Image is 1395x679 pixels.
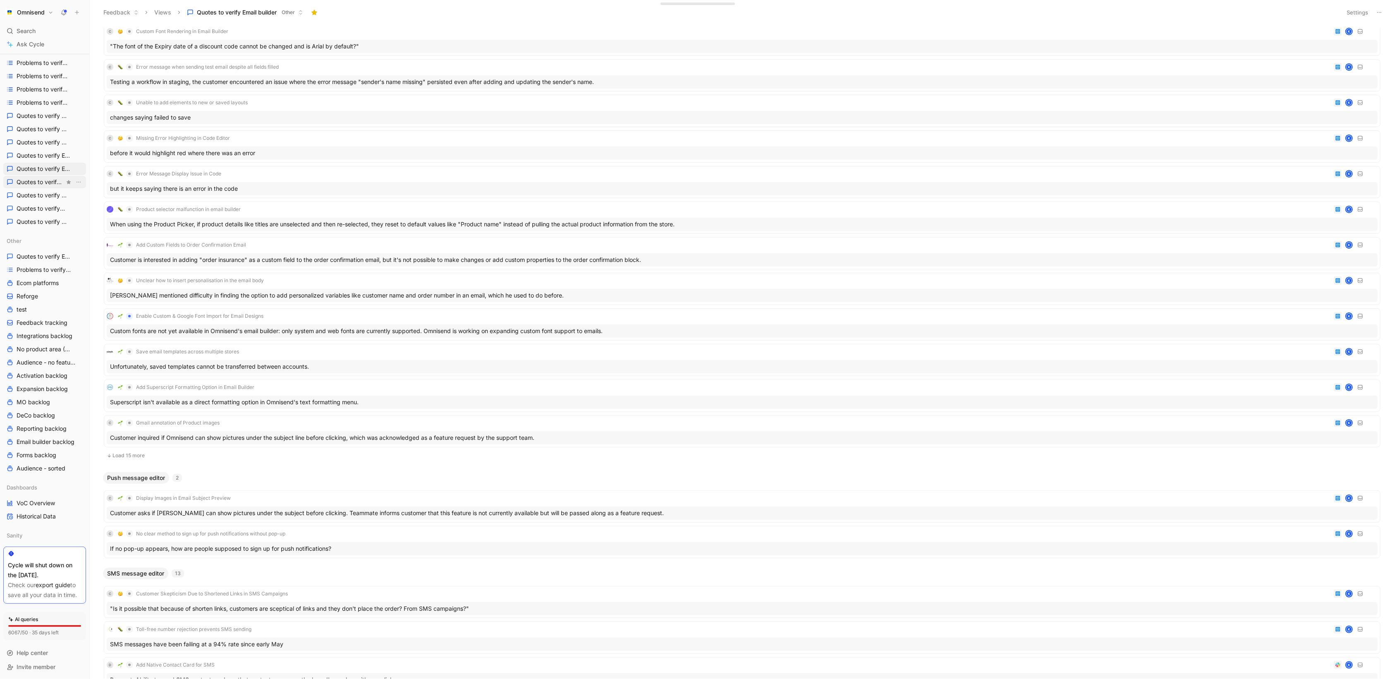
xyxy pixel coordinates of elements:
[118,100,123,105] img: 🐛
[17,252,71,261] span: Quotes to verify Ecom platforms
[107,542,1378,555] div: If no pop-up appears, how are people supposed to sign up for push notifications?
[107,662,113,668] div: D
[107,590,113,597] div: C
[136,277,264,284] span: Unclear how to insert personalisation in the email body
[17,266,72,274] span: Problems to verify ecom platforms
[107,111,1378,124] div: changes saying failed to save
[17,9,45,16] h1: Omnisend
[104,621,1381,654] a: logo🐛Toll-free number rejection prevents SMS sendingKSMS messages have been failing at a 94% rate...
[107,206,113,213] img: logo
[3,462,86,475] a: Audience - sorted
[104,202,1381,234] a: logo🐛Product selector malfunction in email builderKWhen using the Product Picker, if product deta...
[118,65,123,70] img: 🐛
[107,277,113,284] img: logo
[3,409,86,422] a: DeCo backlog
[104,490,1381,523] a: C🌱Display Images in Email Subject PreviewKCustomer asks if [PERSON_NAME] can show pictures under ...
[1346,626,1352,632] div: K
[115,169,224,179] button: 🐛Error Message Display Issue in Code
[17,138,67,146] span: Quotes to verify DeCo
[1346,420,1352,426] div: K
[3,163,86,175] a: Quotes to verify Email builder
[17,39,44,49] span: Ask Cycle
[136,99,248,106] span: Unable to add elements to new or saved layouts
[17,292,38,300] span: Reforge
[107,506,1378,520] div: Customer asks if [PERSON_NAME] can show pictures under the subject before clicking. Teammate info...
[104,308,1381,341] a: logo🌱Enable Custom & Google Font Import for Email DesignsKCustom fonts are not yet available in O...
[8,629,59,637] div: 6067/50 · 35 days left
[115,529,288,539] button: 🤔No clear method to sign up for push notifications without pop-up
[118,242,123,247] img: 🌱
[118,496,123,501] img: 🌱
[118,278,123,283] img: 🤔
[1346,591,1352,597] div: K
[17,279,59,287] span: Ecom platforms
[115,240,249,250] button: 🌱Add Custom Fields to Order Confirmation Email
[104,166,1381,198] a: C🐛Error Message Display Issue in CodeKbut it keeps saying there is an error in the code
[104,451,1381,461] button: Load 15 more
[107,396,1378,409] div: Superscript isn't available as a direct formatting option in Omnisend's text formatting menu.
[17,72,69,80] span: Problems to verify Forms
[104,379,1381,412] a: logo🌱Add Superscript Formatting Option in Email BuilderKSuperscript isn't available as a direct f...
[1346,313,1352,319] div: K
[17,332,72,340] span: Integrations backlog
[115,311,266,321] button: 🌱Enable Custom & Google Font Import for Email Designs
[3,83,86,96] a: Problems to verify MO
[183,6,307,19] button: Quotes to verify Email builderOther
[1346,278,1352,283] div: K
[104,273,1381,305] a: logo🤔Unclear how to insert personalisation in the email bodyK[PERSON_NAME] mentioned difficulty i...
[5,8,14,17] img: Omnisend
[1346,349,1352,355] div: K
[107,99,113,106] div: C
[17,649,48,656] span: Help center
[107,242,113,248] img: logo
[7,483,37,492] span: Dashboards
[3,202,86,215] a: Quotes to verify MO
[17,499,55,507] span: VoC Overview
[3,647,86,659] div: Help center
[17,59,70,67] span: Problems to verify Expansion
[118,349,123,354] img: 🌱
[104,344,1381,376] a: logo🌱Save email templates across multiple storesKUnfortunately, saved templates cannot be transfe...
[7,531,22,540] span: Sanity
[118,171,123,176] img: 🐛
[3,277,86,289] a: Ecom platforms
[115,62,282,72] button: 🐛Error message when sending test email despite all fields filled
[136,313,263,319] span: Enable Custom & Google Font Import for Email Designs
[107,313,113,319] img: logo
[1346,384,1352,390] div: K
[107,324,1378,338] div: Custom fonts are not yet available in Omnisend's email builder: only system and web fonts are cur...
[107,182,1378,195] div: but it keeps saying there is an error in the code
[136,384,254,391] span: Add Superscript Formatting Option in Email Builder
[107,28,113,35] div: C
[3,25,86,37] div: Search
[3,7,55,18] button: OmnisendOmnisend
[17,191,67,199] span: Quotes to verify Forms
[1346,171,1352,177] div: K
[172,569,184,578] div: 13
[8,615,38,624] div: AI queries
[1346,242,1352,248] div: K
[3,303,86,316] a: test
[104,237,1381,269] a: logo🌱Add Custom Fields to Order Confirmation EmailKCustomer is interested in adding "order insura...
[115,26,231,36] button: 🤔Custom Font Rendering in Email Builder
[3,529,86,542] div: Sanity
[3,481,86,494] div: Dashboards
[17,125,69,133] span: Quotes to verify Audience
[104,24,1381,56] a: C🤔Custom Font Rendering in Email BuilderK"The font of the Expiry date of a discount code cannot b...
[151,6,175,19] button: Views
[107,146,1378,160] div: before it would highlight red where there was an error
[118,207,123,212] img: 🐛
[107,135,113,142] div: C
[118,314,123,319] img: 🌱
[3,661,86,673] div: Invite member
[104,59,1381,91] a: C🐛Error message when sending test email despite all fields filledKTesting a workflow in staging, ...
[3,96,86,109] a: Problems to verify Reporting
[107,431,1378,444] div: Customer inquired if Omnisend can show pictures under the subject line before clicking, which was...
[3,110,86,122] a: Quotes to verify Activation
[115,493,234,503] button: 🌱Display Images in Email Subject Preview
[115,98,251,108] button: 🐛Unable to add elements to new or saved layouts
[118,136,123,141] img: 🤔
[104,130,1381,163] a: C🤔Missing Error Highlighting in Code EditorKbefore it would highlight red where there was an error
[17,178,65,186] span: Quotes to verify Expansion
[3,70,86,82] a: Problems to verify Forms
